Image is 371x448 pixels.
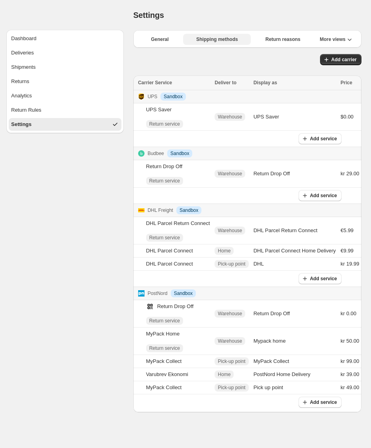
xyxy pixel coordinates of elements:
[146,247,193,255] div: DHL Parcel Connect
[9,104,121,116] button: Return Rules
[133,11,164,19] span: Settings
[146,106,172,114] div: UPS Saver
[218,384,245,391] span: Pick-up point
[310,192,337,199] span: Add service
[138,207,144,213] img: Logo
[146,303,194,310] div: Return Drop Off
[218,261,245,267] span: Pick-up point
[146,384,182,392] div: MyPack Collect
[218,227,242,234] span: Warehouse
[341,260,359,268] span: kr 19.99
[148,289,168,297] p: PostNord
[11,120,31,128] div: Settings
[254,260,336,268] div: DHL
[341,370,359,378] span: kr 39.00
[148,149,164,157] p: Budbee
[196,36,238,43] span: Shipping methods
[341,310,357,318] span: kr 0.00
[218,338,242,344] span: Warehouse
[149,235,180,241] span: Return service
[149,318,180,324] span: Return service
[11,78,29,85] div: Returns
[138,80,172,85] span: Carrier Service
[138,290,144,297] img: Logo
[138,150,144,157] img: Logo
[299,397,342,408] button: Add service
[11,63,35,71] div: Shipments
[9,32,121,45] button: Dashboard
[310,136,337,142] span: Add service
[341,227,354,235] span: €5.99
[315,34,357,45] button: More views
[9,75,121,88] button: Returns
[11,49,34,57] div: Deliveries
[218,358,245,365] span: Pick-up point
[254,170,336,178] div: Return Drop Off
[170,150,189,157] span: Sandbox
[254,80,277,85] span: Display as
[254,370,336,378] div: PostNord Home Delivery
[149,121,180,127] span: Return service
[218,248,230,254] span: Home
[174,290,193,297] span: Sandbox
[146,219,210,227] div: DHL Parcel Return Connect
[148,206,173,214] p: DHL Freight
[9,118,121,131] button: Settings
[146,370,188,378] div: Varubrev Ekonomi
[148,93,158,101] p: UPS
[299,133,342,144] button: Add service
[9,61,121,74] button: Shipments
[331,56,357,63] span: Add carrier
[341,170,359,178] span: kr 29.00
[215,80,236,85] span: Deliver to
[254,384,336,392] div: Pick up point
[9,47,121,59] button: Deliveries
[310,399,337,405] span: Add service
[341,80,352,85] span: Price
[146,163,183,171] div: Return Drop Off
[341,337,359,345] span: kr 50.00
[218,171,242,177] span: Warehouse
[341,113,354,121] span: $0.00
[9,89,121,102] button: Analytics
[218,114,242,120] span: Warehouse
[254,337,336,345] div: Mypack home
[11,106,41,114] div: Return Rules
[149,178,180,184] span: Return service
[299,273,342,284] button: Add service
[320,54,361,65] button: Add carrier
[320,36,346,43] span: More views
[151,36,169,43] span: General
[11,92,32,100] div: Analytics
[146,330,180,338] div: MyPack Home
[254,310,336,318] div: Return Drop Off
[341,247,354,255] span: €9.99
[299,190,342,201] button: Add service
[138,93,144,100] img: Logo
[341,357,359,365] span: kr 99.00
[254,247,336,255] div: DHL Parcel Connect Home Delivery
[180,207,198,213] span: Sandbox
[254,357,336,365] div: MyPack Collect
[254,113,336,121] div: UPS Saver
[164,93,182,100] span: Sandbox
[310,275,337,282] span: Add service
[341,384,359,392] span: kr 49.00
[218,310,242,317] span: Warehouse
[11,35,37,43] div: Dashboard
[149,345,180,351] span: Return service
[146,260,193,268] div: DHL Parcel Connect
[254,227,336,235] div: DHL Parcel Return Connect
[266,36,301,43] span: Return reasons
[218,371,230,378] span: Home
[146,357,182,365] div: MyPack Collect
